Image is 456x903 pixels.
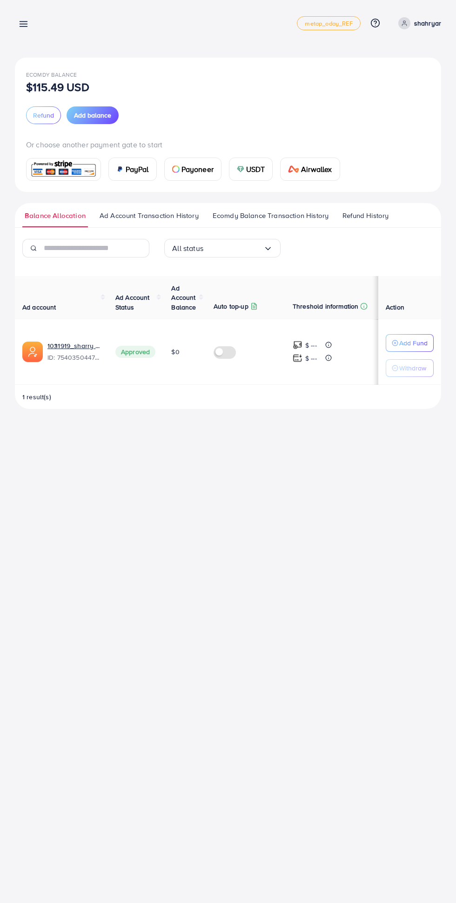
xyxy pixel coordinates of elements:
span: Ad Account Status [115,293,150,311]
button: Refund [26,106,61,124]
a: cardAirwallex [280,158,340,181]
span: Refund History [342,211,389,221]
span: Balance Allocation [25,211,86,221]
img: top-up amount [293,340,302,350]
p: $ --- [305,353,317,364]
a: shahryar [395,17,441,29]
a: card [26,158,101,181]
p: $115.49 USD [26,81,89,92]
a: cardPayoneer [164,158,221,181]
span: Ad account [22,303,56,312]
img: card [29,159,98,179]
span: metap_oday_REF [305,20,352,26]
div: <span class='underline'>1031919_sharry mughal_1755624852344</span></br>7540350447681863698 [47,341,101,363]
div: Search for option [164,239,281,257]
span: Approved [115,346,155,358]
span: Refund [33,111,54,120]
span: Ad Account Transaction History [100,211,199,221]
span: $0 [171,347,179,356]
span: All status [172,241,203,256]
button: Add balance [67,106,119,124]
button: Withdraw [386,359,434,377]
button: Add Fund [386,334,434,352]
p: Auto top-up [214,301,248,312]
img: card [237,165,244,173]
span: PayPal [126,164,149,175]
a: 1031919_sharry mughal_1755624852344 [47,341,101,350]
a: metap_oday_REF [297,16,360,30]
span: Ecomdy Balance Transaction History [213,211,329,221]
input: Search for option [203,241,263,256]
span: Ecomdy Balance [26,71,77,79]
p: Threshold information [293,301,358,312]
img: ic-ads-acc.e4c84228.svg [22,342,43,362]
span: Ad Account Balance [171,283,196,312]
span: Action [386,303,404,312]
p: $ --- [305,340,317,351]
span: Airwallex [301,164,332,175]
img: card [172,165,180,173]
a: cardPayPal [108,158,157,181]
p: Add Fund [399,337,428,349]
span: Add balance [74,111,111,120]
p: Or choose another payment gate to start [26,139,430,150]
span: USDT [246,164,265,175]
span: ID: 7540350447681863698 [47,353,101,362]
img: card [288,165,299,173]
span: Payoneer [181,164,214,175]
p: shahryar [414,18,441,29]
span: 1 result(s) [22,392,51,402]
img: top-up amount [293,353,302,363]
img: card [116,165,124,173]
p: Withdraw [399,363,426,374]
a: cardUSDT [229,158,273,181]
